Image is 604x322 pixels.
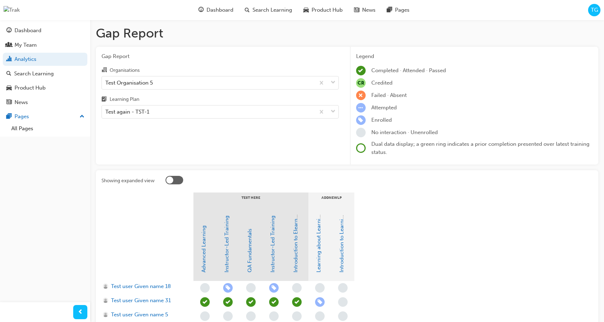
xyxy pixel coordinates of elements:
a: News [3,96,87,109]
a: Instructor-Led Training [223,215,230,272]
span: news-icon [354,6,359,15]
span: learningRecordVerb_NONE-icon [200,311,210,321]
span: Test user Given name 31 [111,297,171,305]
span: Attempted [371,104,397,111]
span: learningRecordVerb_COMPLETE-icon [292,297,302,307]
span: learningRecordVerb_NONE-icon [315,311,325,321]
span: Failed · Absent [371,92,407,98]
a: Instructor-Led Training [269,215,276,272]
span: learningRecordVerb_FAIL-icon [356,91,366,100]
a: Introduction to Learning [338,213,345,272]
span: learningRecordVerb_NONE-icon [292,283,302,293]
span: learningRecordVerb_NONE-icon [338,297,348,307]
div: Dashboard [14,27,41,35]
div: Legend [356,52,593,61]
span: organisation-icon [101,67,107,74]
a: Search Learning [3,67,87,80]
span: learningRecordVerb_NONE-icon [356,128,366,137]
span: learningRecordVerb_NONE-icon [315,283,325,293]
span: prev-icon [78,308,83,317]
div: Pages [14,113,29,121]
span: Dashboard [207,6,233,14]
a: car-iconProduct Hub [298,3,348,17]
span: Credited [371,80,393,86]
span: learningRecordVerb_NONE-icon [246,311,256,321]
div: Test again - TST-1 [105,108,149,116]
button: DashboardMy TeamAnalyticsSearch LearningProduct HubNews [3,23,87,110]
a: Learning about Learning [315,212,322,272]
span: learningRecordVerb_COMPLETE-icon [223,297,233,307]
div: Test Here [193,192,308,210]
span: learningRecordVerb_ENROLL-icon [223,283,233,293]
button: Pages [3,110,87,123]
span: car-icon [303,6,309,15]
span: learningRecordVerb_COMPLETE-icon [200,297,210,307]
a: Test user Given name 5 [103,311,187,319]
span: No interaction · Unenrolled [371,129,438,136]
a: My Team [3,39,87,52]
button: TG [588,4,600,16]
span: search-icon [6,71,11,77]
span: learningRecordVerb_ENROLL-icon [315,297,325,307]
div: AddNewLP [308,192,354,210]
a: QA Fundamentals [246,229,253,272]
span: Completed · Attended · Passed [371,67,446,74]
div: Search Learning [14,70,54,78]
a: All Pages [8,123,87,134]
a: Dashboard [3,24,87,37]
span: Pages [395,6,410,14]
span: up-icon [80,112,85,121]
span: Test user Given name 5 [111,311,168,319]
span: down-icon [331,107,336,116]
span: Search Learning [252,6,292,14]
span: learningRecordVerb_NONE-icon [292,311,302,321]
a: Analytics [3,53,87,66]
a: Test user Given name 31 [103,297,187,305]
div: Product Hub [14,84,46,92]
span: TG [591,6,598,14]
div: My Team [14,41,37,49]
a: pages-iconPages [381,3,415,17]
a: news-iconNews [348,3,381,17]
span: learningRecordVerb_NONE-icon [338,311,348,321]
span: down-icon [331,78,336,87]
span: learningRecordVerb_ENROLL-icon [269,283,279,293]
h1: Gap Report [96,25,598,41]
span: people-icon [6,42,12,48]
span: learningplan-icon [101,97,107,103]
span: chart-icon [6,56,12,63]
span: Dual data display; a green ring indicates a prior completion presented over latest training status. [371,141,590,155]
a: search-iconSearch Learning [239,3,298,17]
span: learningRecordVerb_NONE-icon [200,283,210,293]
span: news-icon [6,99,12,106]
img: Trak [4,6,20,14]
span: learningRecordVerb_COMPLETE-icon [269,297,279,307]
span: guage-icon [6,28,12,34]
a: Introduction to Elearning [292,211,299,272]
span: pages-icon [387,6,392,15]
a: guage-iconDashboard [193,3,239,17]
span: guage-icon [198,6,204,15]
span: car-icon [6,85,12,91]
div: News [14,98,28,107]
span: News [362,6,376,14]
span: Enrolled [371,117,392,123]
span: learningRecordVerb_NONE-icon [269,311,279,321]
a: Advanced Learning [201,225,207,272]
span: learningRecordVerb_ENROLL-icon [356,115,366,125]
div: Organisations [110,67,140,74]
span: Product Hub [312,6,343,14]
span: learningRecordVerb_NONE-icon [246,283,256,293]
div: Learning Plan [110,96,139,103]
span: null-icon [356,78,366,88]
span: learningRecordVerb_NONE-icon [223,311,233,321]
a: Test user Given name 18 [103,282,187,291]
span: learningRecordVerb_NONE-icon [338,283,348,293]
a: Product Hub [3,81,87,94]
span: learningRecordVerb_ATTEMPT-icon [356,103,366,113]
span: search-icon [245,6,250,15]
span: Gap Report [101,52,339,61]
div: Test Organisation 5 [105,79,153,87]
